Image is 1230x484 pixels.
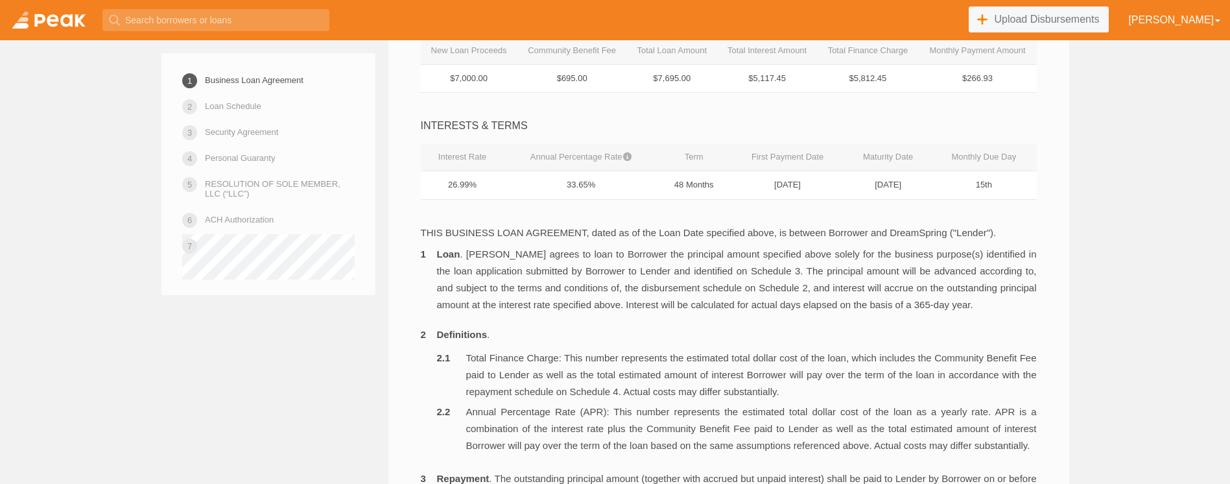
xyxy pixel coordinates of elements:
a: ACH Authorization [205,208,274,231]
th: Monthly Due Day [931,143,1036,171]
a: Business Loan Agreement [205,69,303,91]
th: New Loan Proceeds [421,37,517,65]
td: [DATE] [730,171,845,200]
th: Community Benefit Fee [517,37,627,65]
li: Annual Percentage Rate (APR): This number represents the estimated total dollar cost of the loan ... [437,404,1037,454]
td: 15th [931,171,1036,200]
td: $695.00 [517,64,627,93]
th: Monthly Payment Amount [918,37,1036,65]
td: $7,695.00 [627,64,717,93]
td: [DATE] [845,171,931,200]
a: Loan Schedule [205,95,261,117]
b: Definitions [437,329,488,340]
input: Search borrowers or loans [102,9,329,31]
b: Loan [437,248,460,260]
a: Security Agreement [205,121,278,143]
th: Interest Rate [421,143,504,171]
th: Total Interest Amount [717,37,818,65]
th: Total Loan Amount [627,37,717,65]
li: . [PERSON_NAME] agrees to loan to Borrower the principal amount specified above solely for the bu... [421,246,1037,313]
th: Annual Percentage Rate [504,143,658,171]
th: First Payment Date [730,143,845,171]
td: $5,117.45 [717,64,818,93]
th: Maturity Date [845,143,931,171]
a: Personal Guaranty [205,147,275,169]
th: Term [658,143,730,171]
td: $5,812.45 [817,64,918,93]
a: Upload Disbursements [969,6,1109,32]
td: 48 Months [658,171,730,200]
li: . [421,326,1037,457]
div: INTERESTS & TERMS [421,119,1037,134]
th: Total Finance Charge [817,37,918,65]
td: 33.65% [504,171,658,200]
li: Total Finance Charge: This number represents the estimated total dollar cost of the loan, which i... [437,350,1037,400]
td: $266.93 [918,64,1036,93]
a: RESOLUTION OF SOLE MEMBER, LLC (“LLC”) [205,173,355,205]
b: Repayment [437,473,490,484]
td: 26.99% [421,171,504,200]
p: THIS BUSINESS LOAN AGREEMENT, dated as of the Loan Date specified above, is between Borrower and ... [421,226,1037,239]
td: $7,000.00 [421,64,517,93]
